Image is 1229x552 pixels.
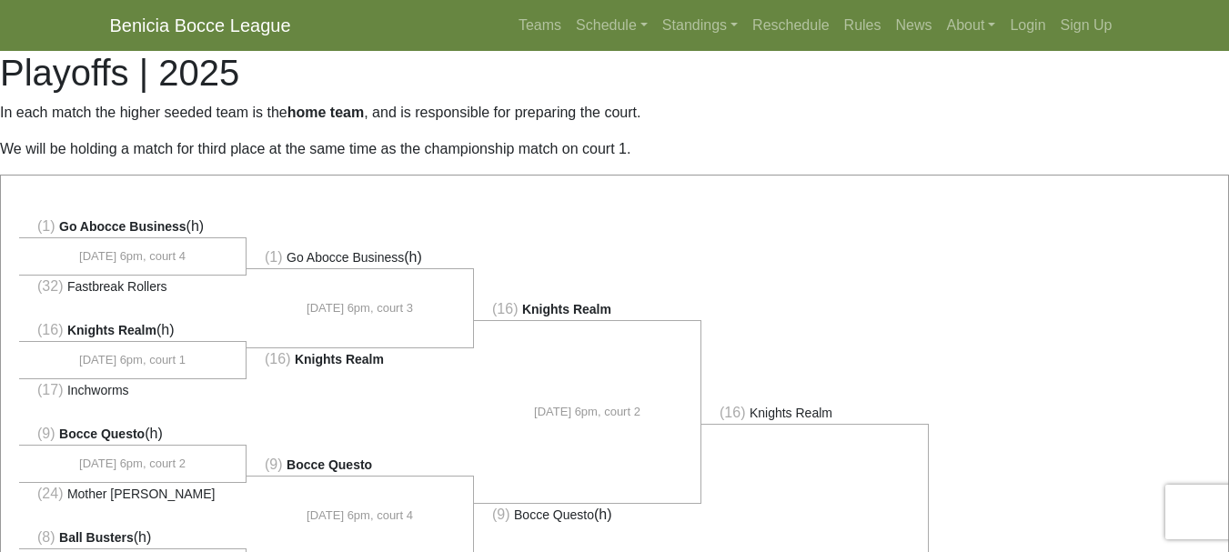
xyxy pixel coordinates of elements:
[67,279,167,294] span: Fastbreak Rollers
[265,457,283,472] span: (9)
[837,7,889,44] a: Rules
[750,406,832,420] span: Knights Realm
[287,457,372,472] span: Bocce Questo
[67,487,216,501] span: Mother [PERSON_NAME]
[569,7,655,44] a: Schedule
[940,7,1003,44] a: About
[889,7,940,44] a: News
[79,351,186,369] span: [DATE] 6pm, court 1
[19,423,247,446] li: (h)
[67,323,156,337] span: Knights Realm
[247,246,474,269] li: (h)
[492,507,510,522] span: (9)
[1053,7,1120,44] a: Sign Up
[37,382,63,397] span: (17)
[37,529,55,545] span: (8)
[265,249,283,265] span: (1)
[522,302,611,316] span: Knights Realm
[19,527,247,549] li: (h)
[37,426,55,441] span: (9)
[67,383,129,397] span: Inchworms
[720,405,745,420] span: (16)
[514,507,594,522] span: Bocce Questo
[59,219,186,234] span: Go Abocce Business
[307,299,413,317] span: [DATE] 6pm, court 3
[59,530,134,545] span: Ball Busters
[37,278,63,294] span: (32)
[534,403,640,421] span: [DATE] 6pm, court 2
[307,507,413,525] span: [DATE] 6pm, court 4
[265,351,290,366] span: (16)
[511,7,569,44] a: Teams
[474,503,701,526] li: (h)
[287,250,404,265] span: Go Abocce Business
[1002,7,1053,44] a: Login
[37,322,63,337] span: (16)
[110,7,291,44] a: Benicia Bocce League
[745,7,837,44] a: Reschedule
[19,216,247,238] li: (h)
[37,486,63,501] span: (24)
[37,218,55,234] span: (1)
[59,427,145,441] span: Bocce Questo
[79,455,186,473] span: [DATE] 6pm, court 2
[295,352,384,366] span: Knights Realm
[287,105,364,120] strong: home team
[492,301,518,316] span: (16)
[79,247,186,266] span: [DATE] 6pm, court 4
[655,7,745,44] a: Standings
[19,319,247,342] li: (h)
